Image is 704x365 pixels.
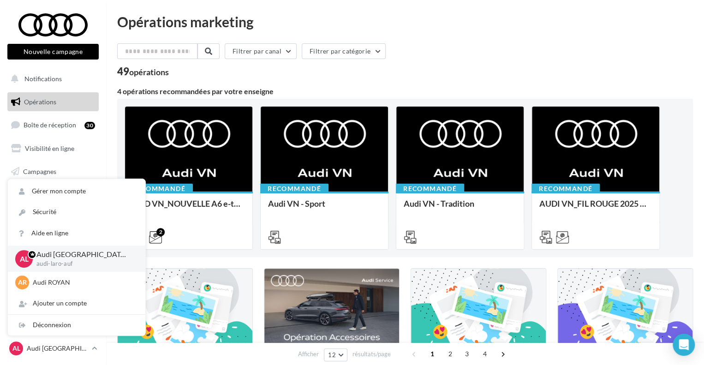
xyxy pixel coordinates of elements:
span: 4 [477,347,492,361]
div: Ajouter un compte [8,293,145,314]
a: PLV et print personnalisable [6,208,101,235]
span: 3 [459,347,474,361]
div: 30 [84,122,95,129]
p: Audi [GEOGRAPHIC_DATA][PERSON_NAME] [27,344,88,353]
div: Opérations marketing [117,15,693,29]
span: 2 [443,347,458,361]
span: résultats/page [352,350,391,359]
div: 2 [156,228,165,236]
button: Filtrer par canal [225,43,297,59]
span: Boîte de réception [24,121,76,129]
div: opérations [129,68,169,76]
span: Notifications [24,75,62,83]
button: Nouvelle campagne [7,44,99,60]
a: Boîte de réception30 [6,115,101,135]
div: Recommandé [260,184,328,194]
span: Visibilité en ligne [25,144,74,152]
span: 1 [425,347,440,361]
div: Recommandé [125,184,193,194]
span: Opérations [24,98,56,106]
span: Campagnes [23,167,56,175]
a: Opérations [6,92,101,112]
span: 12 [328,351,336,359]
div: Audi VN - Sport [268,199,381,217]
div: 49 [117,66,169,77]
span: AR [18,278,27,287]
button: Notifications [6,69,97,89]
div: Open Intercom Messenger [673,334,695,356]
button: 12 [324,348,347,361]
a: Aide en ligne [8,223,145,244]
span: Afficher [298,350,319,359]
a: Sécurité [8,202,145,222]
div: Audi VN - Tradition [404,199,516,217]
div: Recommandé [531,184,600,194]
button: Filtrer par catégorie [302,43,386,59]
span: AL [12,344,20,353]
div: AUD VN_NOUVELLE A6 e-tron [132,199,245,217]
div: Déconnexion [8,315,145,335]
a: Gérer mon compte [8,181,145,202]
a: AL Audi [GEOGRAPHIC_DATA][PERSON_NAME] [7,340,99,357]
a: Médiathèque [6,185,101,204]
span: AL [20,253,29,264]
p: Audi ROYAN [33,278,134,287]
p: Audi [GEOGRAPHIC_DATA][PERSON_NAME] [36,249,131,260]
a: Campagnes [6,162,101,181]
div: 4 opérations recommandées par votre enseigne [117,88,693,95]
a: Visibilité en ligne [6,139,101,158]
div: Recommandé [396,184,464,194]
div: AUDI VN_FIL ROUGE 2025 - A1, Q2, Q3, Q5 et Q4 e-tron [539,199,652,217]
p: audi-laro-auf [36,260,131,268]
